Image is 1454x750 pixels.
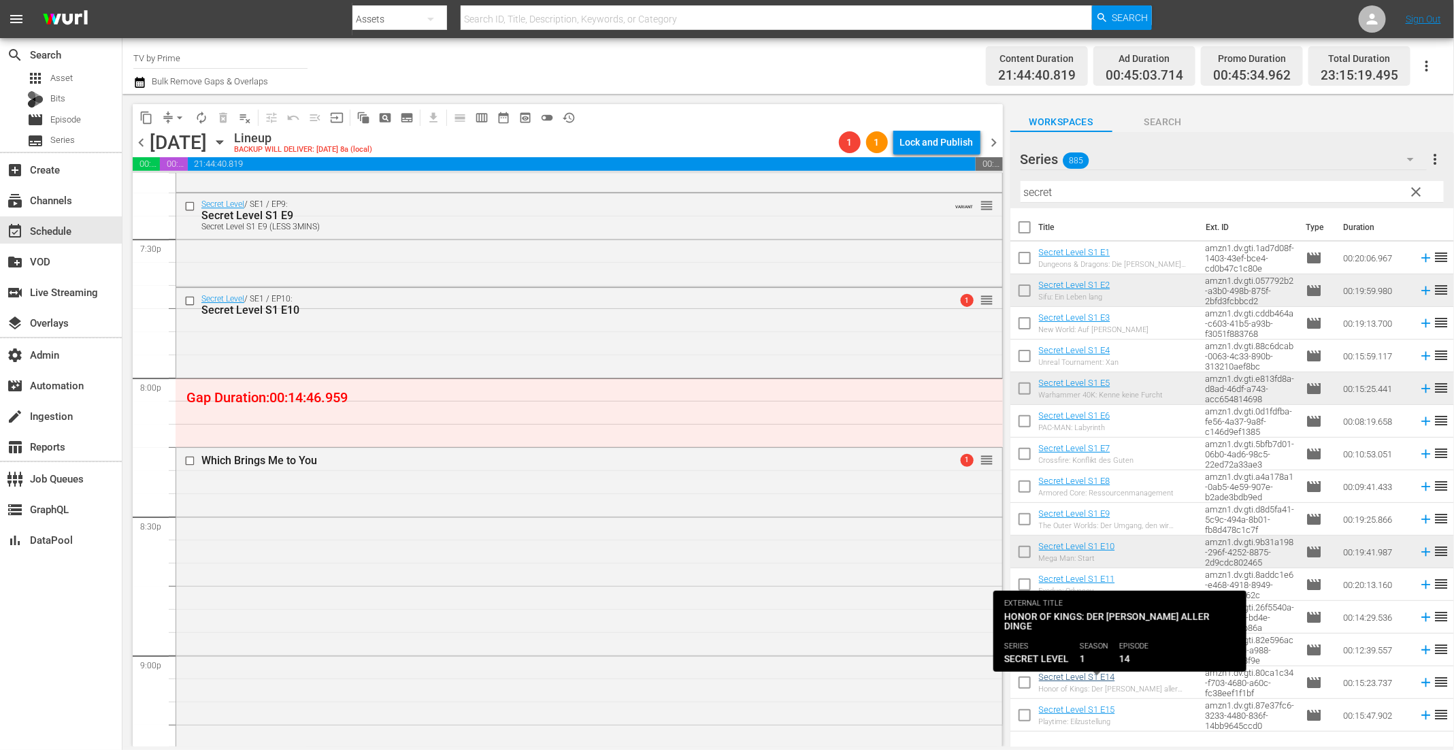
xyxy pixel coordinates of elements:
[256,104,282,131] span: Customize Events
[1434,510,1450,527] span: reorder
[1213,49,1291,68] div: Promo Duration
[1427,143,1444,176] button: more_vert
[234,131,372,146] div: Lineup
[8,11,24,27] span: menu
[7,315,23,331] span: Overlays
[1338,307,1413,340] td: 00:19:13.700
[1434,543,1450,559] span: reorder
[1338,340,1413,372] td: 00:15:59.117
[7,532,23,549] span: DataPool
[1434,445,1450,461] span: reorder
[493,107,514,129] span: Month Calendar View
[1427,151,1444,167] span: more_vert
[201,199,244,209] a: Secret Level
[1039,247,1110,257] a: Secret Level S1 E1
[1200,503,1300,536] td: amzn1.dv.gti.d8d5fa41-5c9c-494a-8b01-fb8d478c1c7f
[1419,446,1434,461] svg: Add to Schedule
[1338,470,1413,503] td: 00:09:41.433
[1336,208,1417,246] th: Duration
[1039,587,1115,596] div: Exodus: Odyssey
[1200,601,1300,634] td: amzn1.dv.gti.26f5540a-22c5-43b4-bd4e-c4a8a9a7b86a
[1419,642,1434,657] svg: Add to Schedule
[1039,521,1195,530] div: The Outer Worlds: Der Umgang, den wir pflegen
[1419,544,1434,559] svg: Add to Schedule
[1039,541,1115,551] a: Secret Level S1 E10
[27,112,44,128] span: Episode
[1434,249,1450,265] span: reorder
[201,304,925,316] div: Secret Level S1 E10
[980,293,994,306] button: reorder
[1419,381,1434,396] svg: Add to Schedule
[1039,606,1115,617] a: Secret Level S1 E12
[1200,274,1300,307] td: amzn1.dv.gti.057792b2-a3b0-498b-875f-2bfd3fcbbcd2
[50,133,75,147] span: Series
[1306,544,1323,560] span: Episode
[444,104,471,131] span: Day Calendar View
[1200,536,1300,568] td: amzn1.dv.gti.9b31a198-296f-4252-8875-2d9cdc802465
[1408,184,1425,200] span: clear
[1306,315,1323,331] span: Episode
[1039,554,1115,563] div: Mega Man: Start
[893,130,980,154] button: Lock and Publish
[27,133,44,149] span: Series
[1406,14,1441,25] a: Sign Out
[400,111,414,125] span: subtitles_outlined
[7,284,23,301] span: Live Streaming
[1200,372,1300,405] td: amzn1.dv.gti.e813fd8a-d8ad-46df-a743-acc654814698
[980,293,994,308] span: reorder
[1039,423,1110,432] div: PAC-MAN: Labyrinth
[1419,479,1434,494] svg: Add to Schedule
[1039,345,1110,355] a: Secret Level S1 E4
[1039,672,1115,682] a: Secret Level S1 E14
[150,131,207,154] div: [DATE]
[396,107,418,129] span: Create Series Block
[1213,68,1291,84] span: 00:45:34.962
[1039,652,1172,661] div: Concord: Die Geschichte der Implacable
[304,107,326,129] span: Fill episodes with ad slates
[1419,610,1434,625] svg: Add to Schedule
[1039,410,1110,421] a: Secret Level S1 E6
[1306,446,1323,462] span: Episode
[238,111,252,125] span: playlist_remove_outlined
[1419,577,1434,592] svg: Add to Schedule
[326,107,348,129] span: Update Metadata from Key Asset
[1338,601,1413,634] td: 00:14:29.536
[1200,666,1300,699] td: amzn1.dv.gti.80ca1c34-f703-4680-a60c-fc38eef1f1bf
[7,162,23,178] span: Create
[1338,536,1413,568] td: 00:19:41.987
[7,408,23,425] span: Ingestion
[998,68,1076,84] span: 21:44:40.819
[1010,114,1112,131] span: Workspaces
[1039,443,1110,453] a: Secret Level S1 E7
[1039,574,1115,584] a: Secret Level S1 E11
[161,111,175,125] span: compress
[234,146,372,154] div: BACKUP WILL DELIVER: [DATE] 8a (local)
[1338,568,1413,601] td: 00:20:13.160
[1200,634,1300,666] td: amzn1.dv.gti.82e596ac-e030-4f83-a988-8ab3b9068f9e
[1306,282,1323,299] span: Episode
[201,454,925,467] div: Which Brings Me to You
[150,76,268,86] span: Bulk Remove Gaps & Overlaps
[7,439,23,455] span: Reports
[160,157,188,171] span: 00:45:34.962
[1200,470,1300,503] td: amzn1.dv.gti.a4a178a1-0ab5-4e59-907e-b2ade3bdb9ed
[1419,316,1434,331] svg: Add to Schedule
[1321,49,1398,68] div: Total Duration
[201,199,925,231] div: / SE1 / EP9:
[1039,293,1110,301] div: Sifu: Ein Leben lang
[956,198,974,209] span: VARIANT
[282,107,304,129] span: Revert to Primary Episode
[1112,114,1215,131] span: Search
[1434,282,1450,298] span: reorder
[1306,642,1323,658] span: Episode
[1021,140,1427,178] div: Series
[1338,274,1413,307] td: 00:19:59.980
[980,453,994,466] button: reorder
[27,91,44,108] div: Bits
[1039,508,1110,519] a: Secret Level S1 E9
[1321,68,1398,84] span: 23:15:19.495
[960,454,973,467] span: 1
[900,130,974,154] div: Lock and Publish
[212,107,234,129] span: Select an event to delete
[27,70,44,86] span: Asset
